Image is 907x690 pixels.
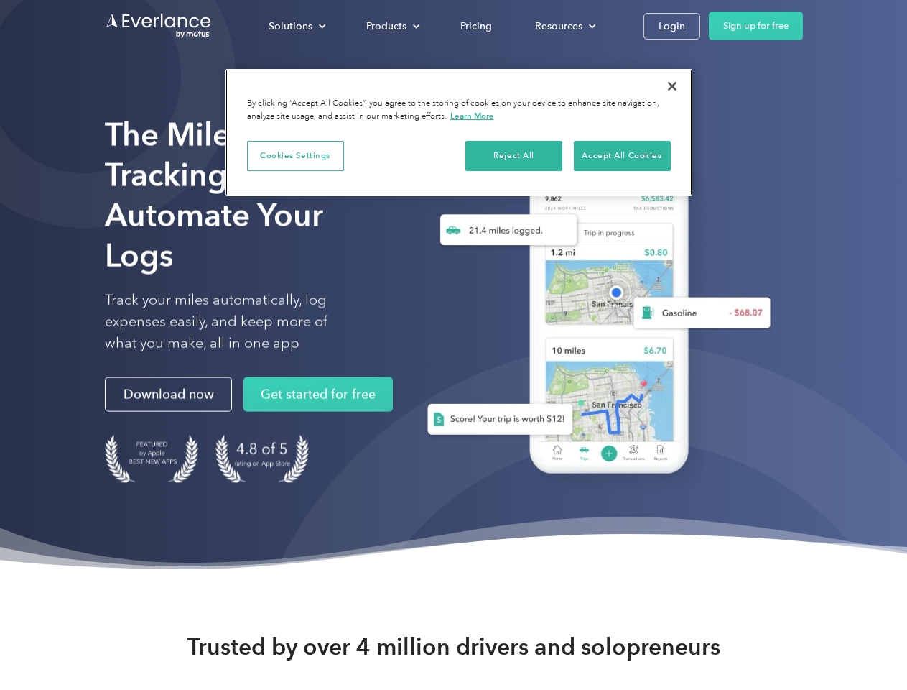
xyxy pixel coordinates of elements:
img: 4.9 out of 5 stars on the app store [215,435,309,483]
a: Pricing [446,14,506,39]
a: Download now [105,377,232,412]
div: Products [366,17,406,35]
div: Resources [521,14,608,39]
div: Solutions [254,14,338,39]
button: Accept All Cookies [574,141,671,171]
button: Close [656,70,688,102]
a: Sign up for free [709,11,803,40]
a: Go to homepage [105,12,213,40]
strong: Trusted by over 4 million drivers and solopreneurs [187,632,720,661]
div: Cookie banner [225,69,692,196]
div: By clicking “Accept All Cookies”, you agree to the storing of cookies on your device to enhance s... [247,98,671,123]
a: Get started for free [243,377,393,412]
img: Everlance, mileage tracker app, expense tracking app [404,137,782,495]
div: Resources [535,17,582,35]
div: Pricing [460,17,492,35]
div: Products [352,14,432,39]
img: Badge for Featured by Apple Best New Apps [105,435,198,483]
div: Solutions [269,17,312,35]
a: Login [643,13,700,40]
div: Login [659,17,685,35]
button: Reject All [465,141,562,171]
div: Privacy [225,69,692,196]
a: More information about your privacy, opens in a new tab [450,111,494,121]
button: Cookies Settings [247,141,344,171]
p: Track your miles automatically, log expenses easily, and keep more of what you make, all in one app [105,290,361,354]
